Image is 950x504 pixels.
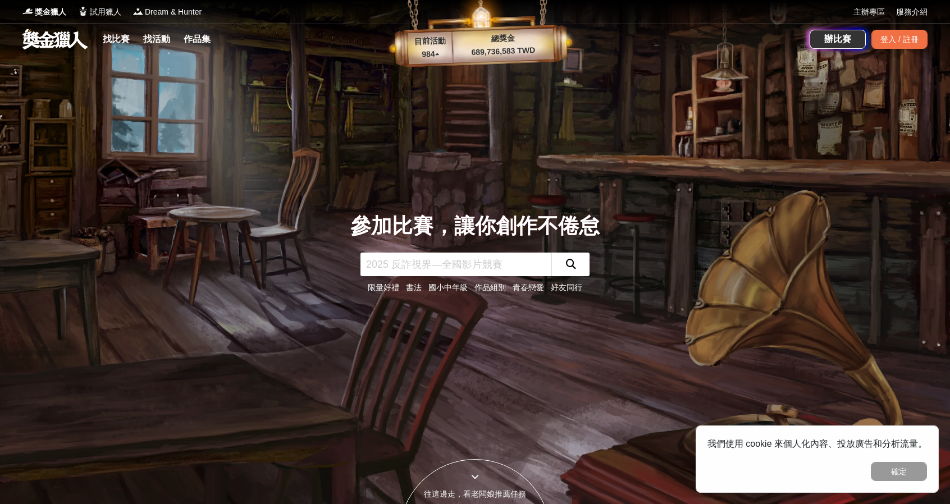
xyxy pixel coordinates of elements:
a: 作品集 [179,31,215,47]
span: 試用獵人 [90,6,121,18]
a: 主辦專區 [853,6,885,18]
img: Logo [133,6,144,17]
input: 2025 反詐視界—全國影片競賽 [360,253,551,276]
a: 書法 [406,283,422,292]
p: 目前活動 [407,35,453,48]
a: 作品組別 [474,283,506,292]
a: 國小中年級 [428,283,468,292]
a: LogoDream & Hunter [133,6,202,18]
p: 984 ▴ [408,48,453,61]
a: Logo試用獵人 [77,6,121,18]
a: 青春戀愛 [513,283,544,292]
span: 我們使用 cookie 來個人化內容、投放廣告和分析流量。 [707,439,927,448]
div: 登入 / 註冊 [871,30,928,49]
img: Logo [22,6,34,17]
span: Dream & Hunter [145,6,202,18]
div: 往這邊走，看老闆娘推薦任務 [400,488,550,500]
a: 找比賽 [98,31,134,47]
div: 參加比賽，讓你創作不倦怠 [350,210,600,242]
a: 找活動 [139,31,175,47]
a: 辦比賽 [810,30,866,49]
p: 總獎金 [452,31,554,46]
a: 好友同行 [551,283,582,292]
a: 服務介紹 [896,6,928,18]
a: 限量好禮 [368,283,399,292]
a: Logo獎金獵人 [22,6,66,18]
img: Logo [77,6,89,17]
span: 獎金獵人 [35,6,66,18]
button: 確定 [871,462,927,481]
p: 689,736,583 TWD [453,44,554,59]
